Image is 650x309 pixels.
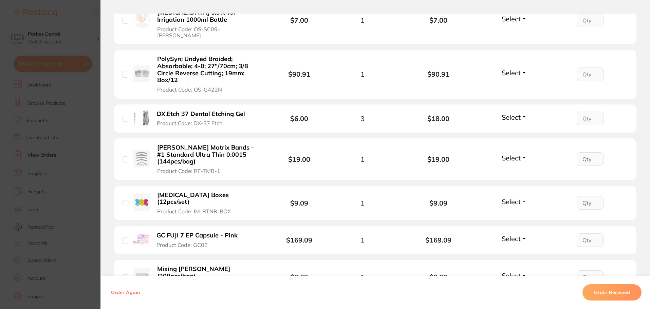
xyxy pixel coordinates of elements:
[360,236,365,244] span: 1
[360,115,365,122] span: 3
[290,273,308,281] b: $9.09
[502,234,521,243] span: Select
[133,194,150,211] img: Retainer Boxes (12pcs/set)
[286,236,312,244] b: $169.09
[360,70,365,78] span: 1
[109,289,142,295] button: Order Again
[502,271,521,280] span: Select
[155,191,264,215] button: [MEDICAL_DATA] Boxes (12pcs/set) Product Code: IM-RTNR-BOX
[502,69,521,77] span: Select
[157,192,262,206] b: [MEDICAL_DATA] Boxes (12pcs/set)
[156,242,208,248] span: Product Code: GC08
[500,113,529,121] button: Select
[157,2,262,23] b: [PERSON_NAME] [MEDICAL_DATA] 0.9% for Irrigation 1000ml Bottle
[157,144,262,165] b: [PERSON_NAME] Matrix Bands - #1 Standard Ultra Thin 0.0015 (144pcs/bag)
[577,67,604,81] input: Qty
[155,265,264,289] button: Mixing [PERSON_NAME] (200pcs/bag) Product Code: RE-MIX WELL
[401,155,477,163] b: $19.00
[500,197,529,206] button: Select
[360,273,365,281] span: 1
[157,208,231,214] span: Product Code: IM-RTNR-BOX
[502,197,521,206] span: Select
[500,15,529,23] button: Select
[290,114,308,123] b: $6.00
[401,236,477,244] b: $169.09
[155,110,253,127] button: DX.Etch 37 Dental Etching Gel Product Code: DX-37 Etch
[157,26,262,39] span: Product Code: OS-SC09-[PERSON_NAME]
[360,16,365,24] span: 1
[577,270,604,284] input: Qty
[157,111,245,118] b: DX.Etch 37 Dental Etching Gel
[502,154,521,162] span: Select
[577,14,604,27] input: Qty
[500,271,529,280] button: Select
[502,15,521,23] span: Select
[500,234,529,243] button: Select
[156,232,238,239] b: GC FUJI 7 EP Capsule - Pink
[155,55,264,93] button: PolySyn; Undyed Braided; Absorbable; 4-0; 27"/70cm; 3/8 Circle Reverse Cutting; 19mm; Box/12 Prod...
[401,16,477,24] b: $7.00
[360,155,365,163] span: 1
[290,199,308,207] b: $9.09
[133,231,149,247] img: GC FUJI 7 EP Capsule - Pink
[157,56,262,84] b: PolySyn; Undyed Braided; Absorbable; 4-0; 27"/70cm; 3/8 Circle Reverse Cutting; 19mm; Box/12
[500,69,529,77] button: Select
[360,199,365,207] span: 1
[288,70,310,78] b: $90.91
[577,233,604,247] input: Qty
[155,144,264,174] button: [PERSON_NAME] Matrix Bands - #1 Standard Ultra Thin 0.0015 (144pcs/bag) Product Code: RE-TMB-1
[154,232,245,248] button: GC FUJI 7 EP Capsule - Pink Product Code: GC08
[401,70,477,78] b: $90.91
[133,150,150,167] img: Tofflemire Matrix Bands - #1 Standard Ultra Thin 0.0015 (144pcs/bag)
[133,110,150,126] img: DX.Etch 37 Dental Etching Gel
[401,199,477,207] b: $9.09
[157,168,220,174] span: Product Code: RE-TMB-1
[577,196,604,210] input: Qty
[500,154,529,162] button: Select
[401,273,477,281] b: $9.09
[401,115,477,122] b: $18.00
[288,155,310,163] b: $19.00
[290,16,308,24] b: $7.00
[577,112,604,125] input: Qty
[157,266,262,279] b: Mixing [PERSON_NAME] (200pcs/bag)
[157,86,222,93] span: Product Code: OS-G422N
[577,152,604,166] input: Qty
[155,2,264,39] button: [PERSON_NAME] [MEDICAL_DATA] 0.9% for Irrigation 1000ml Bottle Product Code: OS-SC09-[PERSON_NAME]
[502,113,521,121] span: Select
[133,65,150,82] img: PolySyn; Undyed Braided; Absorbable; 4-0; 27"/70cm; 3/8 Circle Reverse Cutting; 19mm; Box/12
[157,120,222,126] span: Product Code: DX-37 Etch
[133,268,150,285] img: Mixing wells (200pcs/bag)
[582,284,642,301] button: Order Received
[133,12,150,28] img: Baxter Sodium Chloride 0.9% for Irrigation 1000ml Bottle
